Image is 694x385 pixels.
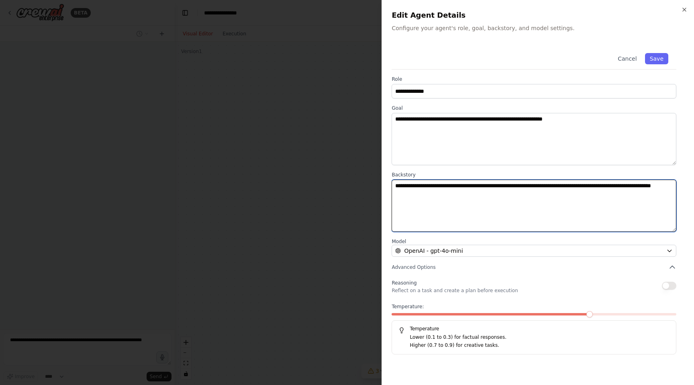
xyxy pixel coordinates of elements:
button: Save [645,53,668,64]
h2: Edit Agent Details [392,10,684,21]
button: Cancel [613,53,641,64]
h5: Temperature [398,326,670,332]
label: Goal [392,105,676,111]
span: OpenAI - gpt-4o-mini [404,247,463,255]
p: Reflect on a task and create a plan before execution [392,287,518,294]
p: Higher (0.7 to 0.9) for creative tasks. [410,342,670,350]
button: Advanced Options [392,263,676,271]
span: Reasoning [392,280,416,286]
button: OpenAI - gpt-4o-mini [392,245,676,257]
label: Model [392,238,676,245]
label: Backstory [392,172,676,178]
p: Configure your agent's role, goal, backstory, and model settings. [392,24,684,32]
p: Lower (0.1 to 0.3) for factual responses. [410,334,670,342]
label: Role [392,76,676,82]
span: Advanced Options [392,264,435,270]
span: Temperature: [392,303,424,310]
